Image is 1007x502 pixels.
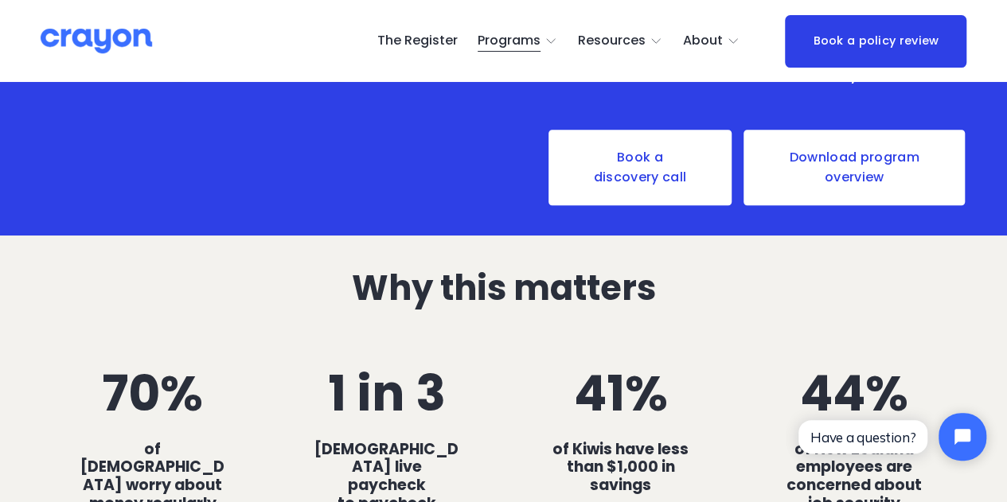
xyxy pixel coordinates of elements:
a: folder dropdown [578,29,663,54]
h1: 41% [547,368,694,419]
a: folder dropdown [478,29,558,54]
a: Book a discovery call [547,128,733,207]
a: Book a policy review [785,15,966,68]
a: Download program overview [742,128,967,207]
a: folder dropdown [683,29,740,54]
a: The Register [377,29,457,54]
h4: of Kiwis have less than $1,000 in savings [547,441,694,495]
h1: 44% [781,368,928,419]
iframe: Tidio Chat [785,399,1000,474]
span: Programs [478,29,541,53]
h1: 1 in 3 [313,368,460,419]
h2: Why this matters [157,269,849,307]
span: Resources [578,29,646,53]
img: Crayon [41,27,152,55]
span: About [683,29,723,53]
h1: 70% [80,368,227,419]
